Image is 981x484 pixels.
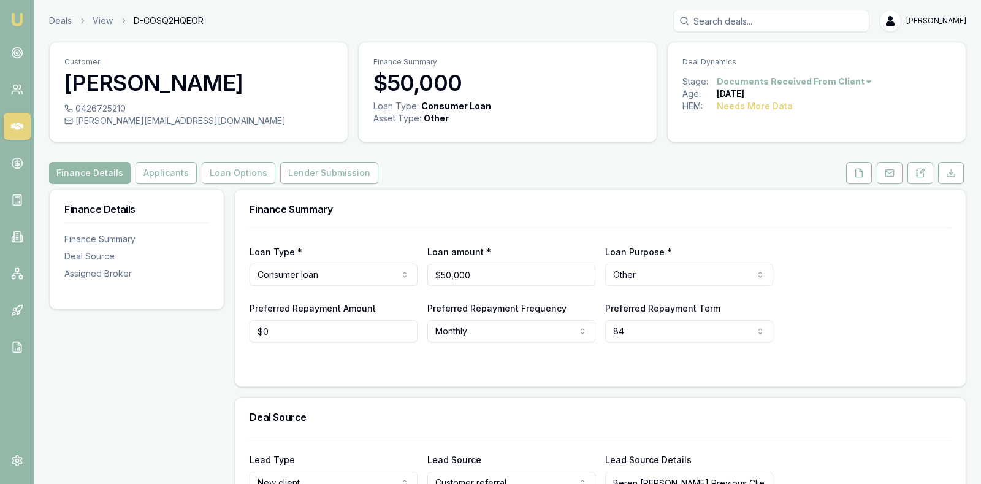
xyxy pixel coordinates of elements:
[250,320,418,342] input: $
[250,247,302,257] label: Loan Type *
[427,264,595,286] input: $
[278,162,381,184] a: Lender Submission
[682,88,717,100] div: Age:
[605,303,720,313] label: Preferred Repayment Term
[673,10,869,32] input: Search deals
[64,233,209,245] div: Finance Summary
[133,162,199,184] a: Applicants
[682,100,717,112] div: HEM:
[250,455,295,465] label: Lead Type
[717,100,793,112] div: Needs More Data
[373,57,642,67] p: Finance Summary
[717,75,873,88] button: Documents Received From Client
[682,75,717,88] div: Stage:
[64,71,333,95] h3: [PERSON_NAME]
[49,15,72,27] a: Deals
[250,204,951,214] h3: Finance Summary
[250,303,376,313] label: Preferred Repayment Amount
[64,57,333,67] p: Customer
[605,247,672,257] label: Loan Purpose *
[64,267,209,280] div: Assigned Broker
[64,102,333,115] div: 0426725210
[682,57,951,67] p: Deal Dynamics
[134,15,204,27] span: D-COSQ2HQEOR
[427,455,481,465] label: Lead Source
[373,71,642,95] h3: $50,000
[424,112,449,125] div: Other
[373,100,419,112] div: Loan Type:
[373,112,421,125] div: Asset Type :
[136,162,197,184] button: Applicants
[49,162,131,184] button: Finance Details
[717,88,744,100] div: [DATE]
[93,15,113,27] a: View
[202,162,275,184] button: Loan Options
[427,247,491,257] label: Loan amount *
[64,250,209,263] div: Deal Source
[49,15,204,27] nav: breadcrumb
[280,162,378,184] button: Lender Submission
[199,162,278,184] a: Loan Options
[906,16,966,26] span: [PERSON_NAME]
[49,162,133,184] a: Finance Details
[605,455,692,465] label: Lead Source Details
[64,204,209,214] h3: Finance Details
[10,12,25,27] img: emu-icon-u.png
[427,303,567,313] label: Preferred Repayment Frequency
[64,115,333,127] div: [PERSON_NAME][EMAIL_ADDRESS][DOMAIN_NAME]
[421,100,491,112] div: Consumer Loan
[250,412,951,422] h3: Deal Source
